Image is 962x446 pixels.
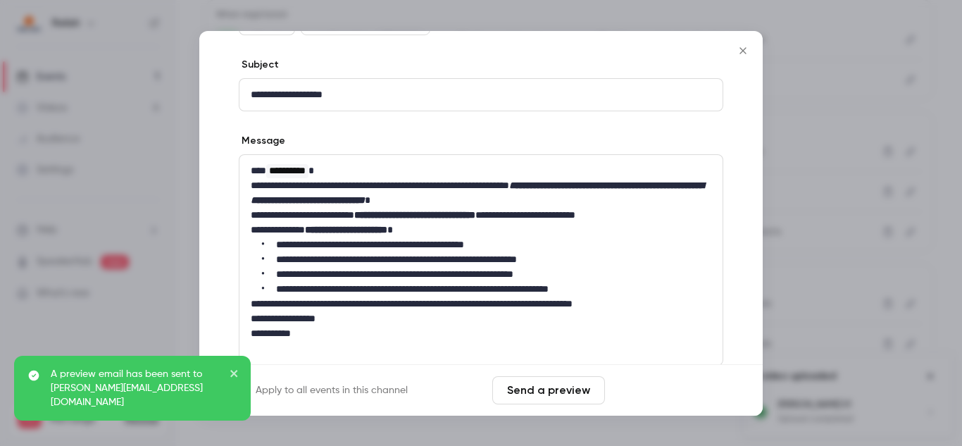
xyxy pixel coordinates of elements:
[239,79,723,111] div: editor
[611,376,723,404] button: Save changes
[239,58,279,72] label: Subject
[729,37,757,65] button: Close
[239,134,285,148] label: Message
[239,383,408,397] label: Apply to all events in this channel
[51,367,220,409] p: A preview email has been sent to [PERSON_NAME][EMAIL_ADDRESS][DOMAIN_NAME]
[230,367,239,384] button: close
[492,376,605,404] button: Send a preview
[239,155,723,349] div: editor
